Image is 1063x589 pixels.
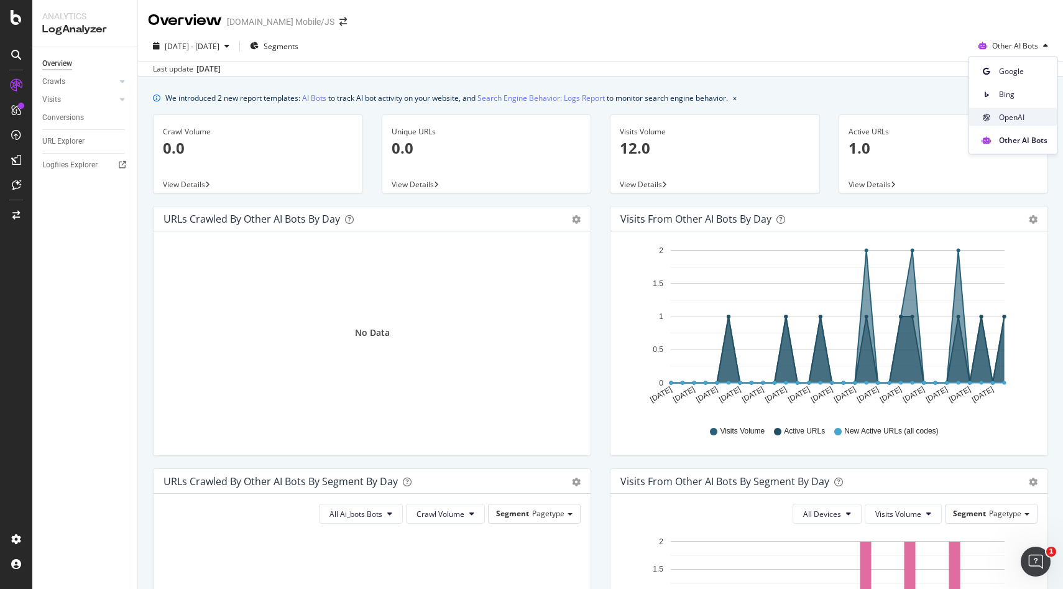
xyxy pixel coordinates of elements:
span: Segment [953,508,986,519]
div: Visits Volume [620,126,810,137]
p: 0.0 [163,137,353,159]
a: Overview [42,57,129,70]
text: [DATE] [740,385,765,404]
text: [DATE] [855,385,880,404]
span: Segments [264,41,298,52]
div: Visits from Other AI Bots By Segment By Day [620,475,829,488]
div: Last update [153,63,221,75]
div: [DATE] [196,63,221,75]
text: 0.5 [653,346,663,355]
text: [DATE] [786,385,811,404]
button: All Devices [793,504,862,524]
text: [DATE] [694,385,719,404]
p: 0.0 [392,137,582,159]
span: View Details [620,179,662,190]
text: [DATE] [648,385,673,404]
button: All Ai_bots Bots [319,504,403,524]
div: Logfiles Explorer [42,159,98,172]
div: URL Explorer [42,135,85,148]
span: Crawl Volume [416,509,464,519]
text: [DATE] [901,385,926,404]
a: Conversions [42,111,129,124]
div: Conversions [42,111,84,124]
p: 12.0 [620,137,810,159]
a: Visits [42,93,116,106]
text: 1.5 [653,279,663,288]
text: 2 [659,537,663,546]
button: close banner [730,89,740,107]
span: Visits Volume [720,426,765,437]
span: 1 [1046,547,1056,557]
span: Active URLs [784,426,825,437]
text: 1 [659,312,663,321]
p: 1.0 [849,137,1039,159]
span: All Devices [803,509,841,519]
div: gear [572,478,581,486]
a: URL Explorer [42,135,129,148]
div: Analytics [42,10,127,22]
div: Crawl Volume [163,126,353,137]
div: info banner [153,91,1048,104]
text: [DATE] [924,385,949,404]
button: Crawl Volume [406,504,485,524]
div: We introduced 2 new report templates: to track AI bot activity on your website, and to monitor se... [165,91,728,104]
span: Other AI Bots [992,40,1038,51]
div: URLs Crawled by Other AI Bots By Segment By Day [163,475,398,488]
div: LogAnalyzer [42,22,127,37]
div: gear [572,215,581,224]
button: [DATE] - [DATE] [148,36,234,56]
div: Visits [42,93,61,106]
div: gear [1029,215,1038,224]
svg: A chart. [620,241,1038,414]
span: Other AI Bots [999,134,1047,146]
div: Overview [148,10,222,31]
text: 2 [659,246,663,255]
a: Crawls [42,75,116,88]
span: [DATE] - [DATE] [165,41,219,52]
text: [DATE] [970,385,995,404]
div: Crawls [42,75,65,88]
text: 1.5 [653,565,663,573]
text: [DATE] [878,385,903,404]
text: [DATE] [763,385,788,404]
span: Google [999,65,1047,77]
div: No Data [355,327,390,339]
text: [DATE] [671,385,696,404]
span: Bing [999,88,1047,100]
div: Visits from Other AI Bots by day [620,213,771,225]
a: AI Bots [302,91,326,104]
button: Other AI Bots [973,36,1053,56]
span: OpenAI [999,111,1047,123]
div: [DOMAIN_NAME] Mobile/JS [227,16,334,28]
span: View Details [163,179,205,190]
text: [DATE] [947,385,972,404]
span: All Ai_bots Bots [329,509,382,519]
button: Visits Volume [865,504,942,524]
span: Segment [496,508,529,519]
span: New Active URLs (all codes) [844,426,938,437]
div: Active URLs [849,126,1039,137]
text: 0 [659,379,663,387]
button: Segments [245,36,303,56]
div: gear [1029,478,1038,486]
div: Overview [42,57,72,70]
text: [DATE] [832,385,857,404]
span: View Details [849,179,891,190]
div: Unique URLs [392,126,582,137]
iframe: Intercom live chat [1021,547,1051,577]
span: Pagetype [989,508,1021,519]
span: Pagetype [532,508,564,519]
a: Logfiles Explorer [42,159,129,172]
a: Search Engine Behavior: Logs Report [477,91,605,104]
text: [DATE] [809,385,834,404]
text: [DATE] [717,385,742,404]
div: URLs Crawled by Other AI Bots by day [163,213,340,225]
div: arrow-right-arrow-left [339,17,347,26]
span: Visits Volume [875,509,921,519]
span: View Details [392,179,434,190]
